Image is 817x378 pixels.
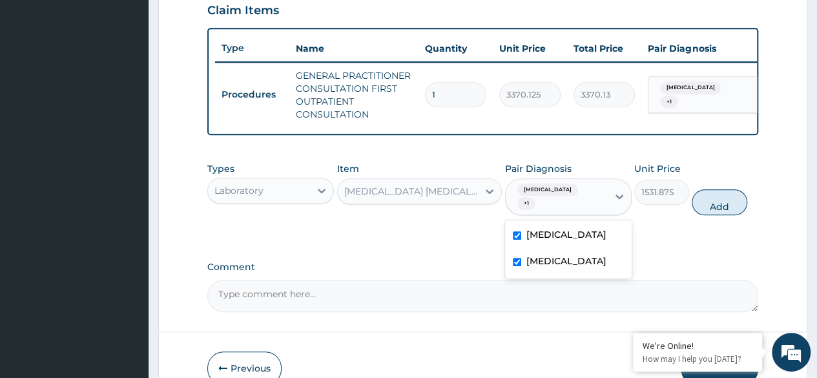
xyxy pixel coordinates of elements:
button: Add [692,189,747,215]
label: [MEDICAL_DATA] [526,255,606,268]
div: Minimize live chat window [212,6,243,37]
div: Chat with us now [67,72,217,89]
span: [MEDICAL_DATA] [517,184,578,196]
label: Pair Diagnosis [505,162,572,175]
label: Item [337,162,359,175]
div: [MEDICAL_DATA] [MEDICAL_DATA] (MP) RDT [344,185,480,198]
span: + 1 [660,96,678,109]
th: Name [289,36,419,61]
label: [MEDICAL_DATA] [526,228,606,241]
span: We're online! [75,109,178,240]
textarea: Type your message and hit 'Enter' [6,246,246,291]
th: Quantity [419,36,493,61]
td: Procedures [215,83,289,107]
div: Laboratory [214,184,264,197]
label: Unit Price [634,162,681,175]
th: Pair Diagnosis [641,36,783,61]
img: d_794563401_company_1708531726252_794563401 [24,65,52,97]
div: We're Online! [643,340,752,352]
label: Comment [207,262,758,273]
th: Total Price [567,36,641,61]
th: Unit Price [493,36,567,61]
td: GENERAL PRACTITIONER CONSULTATION FIRST OUTPATIENT CONSULTATION [289,63,419,127]
h3: Claim Items [207,4,279,18]
span: [MEDICAL_DATA] [660,81,721,94]
label: Types [207,163,234,174]
p: How may I help you today? [643,353,752,364]
span: + 1 [517,197,535,210]
th: Type [215,36,289,60]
